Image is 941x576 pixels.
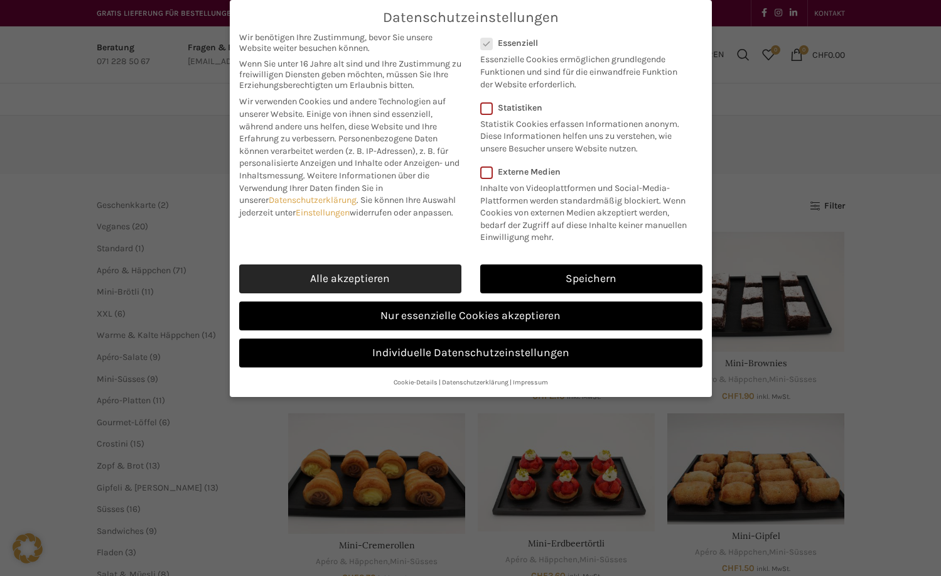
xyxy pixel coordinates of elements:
p: Statistik Cookies erfassen Informationen anonym. Diese Informationen helfen uns zu verstehen, wie... [480,113,686,155]
a: Nur essenzielle Cookies akzeptieren [239,302,702,330]
span: Sie können Ihre Auswahl jederzeit unter widerrufen oder anpassen. [239,195,456,218]
a: Datenschutzerklärung [269,195,357,205]
a: Datenschutzerklärung [442,378,508,386]
a: Cookie-Details [394,378,438,386]
span: Wir verwenden Cookies und andere Technologien auf unserer Website. Einige von ihnen sind essenzie... [239,96,446,144]
a: Speichern [480,264,702,293]
span: Personenbezogene Daten können verarbeitet werden (z. B. IP-Adressen), z. B. für personalisierte A... [239,133,460,181]
span: Weitere Informationen über die Verwendung Ihrer Daten finden Sie in unserer . [239,170,429,205]
label: Essenziell [480,38,686,48]
p: Essenzielle Cookies ermöglichen grundlegende Funktionen und sind für die einwandfreie Funktion de... [480,48,686,90]
label: Externe Medien [480,166,694,177]
span: Wenn Sie unter 16 Jahre alt sind und Ihre Zustimmung zu freiwilligen Diensten geben möchten, müss... [239,58,461,90]
p: Inhalte von Videoplattformen und Social-Media-Plattformen werden standardmäßig blockiert. Wenn Co... [480,177,694,244]
label: Statistiken [480,102,686,113]
a: Alle akzeptieren [239,264,461,293]
span: Datenschutzeinstellungen [383,9,559,26]
span: Wir benötigen Ihre Zustimmung, bevor Sie unsere Website weiter besuchen können. [239,32,461,53]
a: Impressum [513,378,548,386]
a: Einstellungen [296,207,350,218]
a: Individuelle Datenschutzeinstellungen [239,339,702,367]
